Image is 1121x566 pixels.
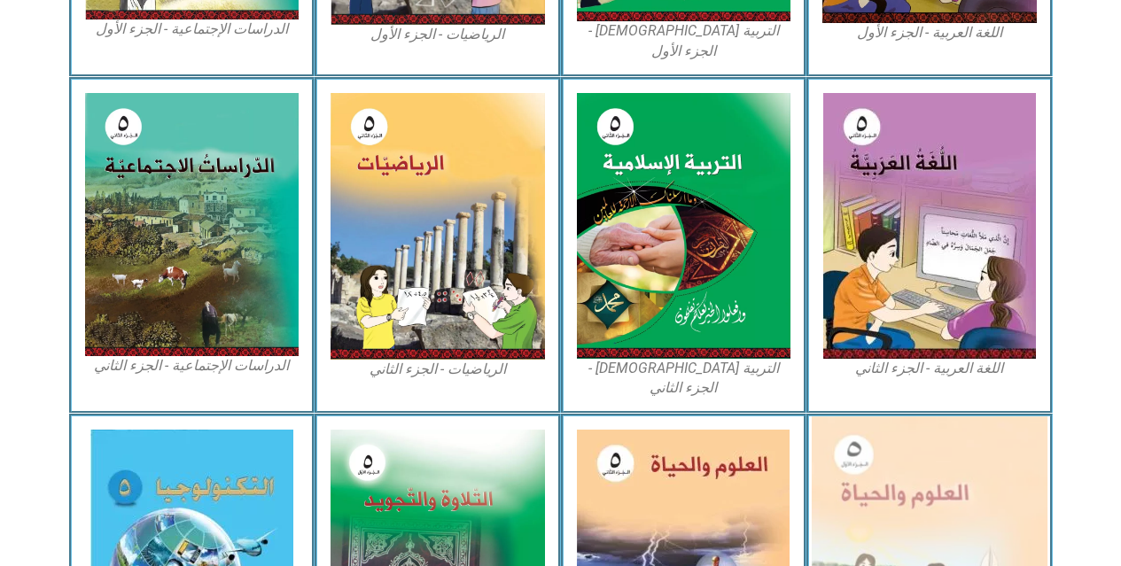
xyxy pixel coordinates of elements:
figcaption: الدراسات الإجتماعية - الجزء الثاني [85,356,300,376]
figcaption: اللغة العربية - الجزء الأول​ [822,23,1037,43]
figcaption: الرياضيات - الجزء الأول​ [331,25,545,44]
figcaption: الدراسات الإجتماعية - الجزء الأول​ [85,19,300,39]
figcaption: التربية [DEMOGRAPHIC_DATA] - الجزء الثاني [577,359,791,399]
figcaption: اللغة العربية - الجزء الثاني [822,359,1037,378]
figcaption: التربية [DEMOGRAPHIC_DATA] - الجزء الأول [577,21,791,61]
figcaption: الرياضيات - الجزء الثاني [331,360,545,379]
